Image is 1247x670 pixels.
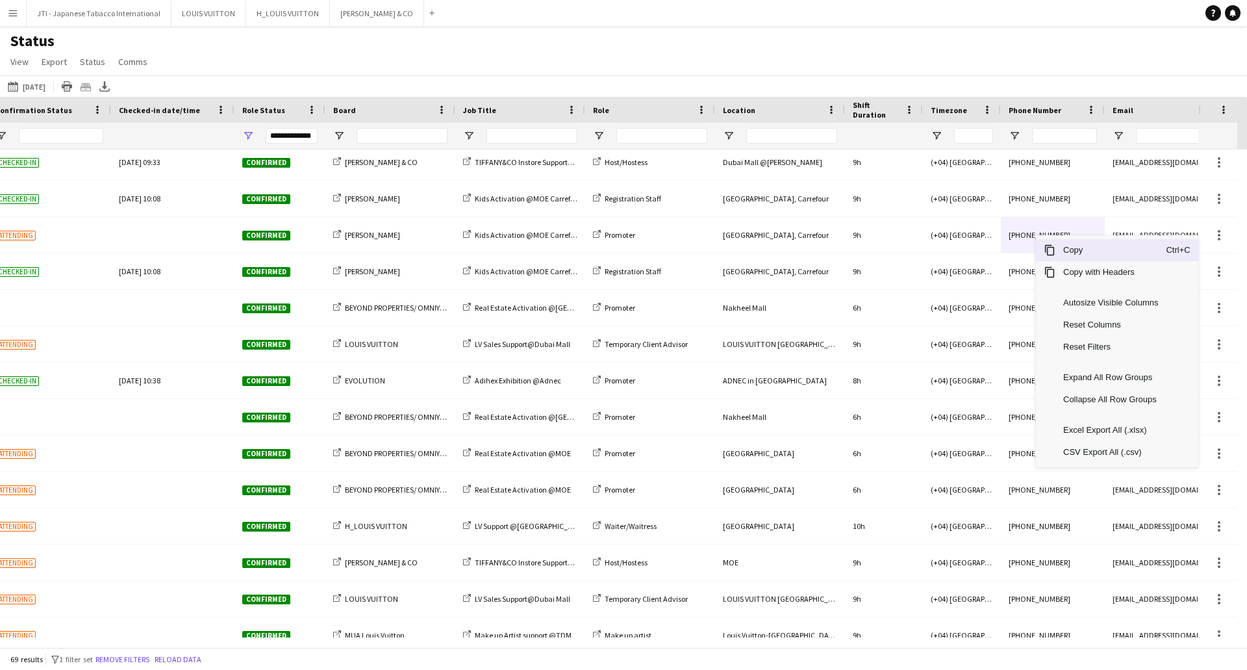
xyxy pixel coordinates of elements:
div: 6h [845,472,923,508]
a: EVOLUTION [333,376,385,385]
div: (+04) [GEOGRAPHIC_DATA] [923,545,1001,580]
a: BEYOND PROPERTIES/ OMNIYAT [333,412,448,422]
span: Promoter [605,448,635,458]
span: Confirmed [242,303,290,313]
div: (+04) [GEOGRAPHIC_DATA] [923,363,1001,398]
a: Promoter [593,485,635,495]
div: 9h [845,326,923,362]
a: Promoter [593,230,635,240]
span: Autosize Visible Columns [1055,292,1166,314]
a: [PERSON_NAME] [333,266,400,276]
input: Role Filter Input [616,128,707,144]
span: Temporary Client Advisor [605,594,688,604]
app-action-btn: Print [59,79,75,94]
button: Open Filter Menu [593,130,605,142]
div: [EMAIL_ADDRESS][DOMAIN_NAME] [1105,545,1235,580]
a: BEYOND PROPERTIES/ OMNIYAT [333,448,448,458]
button: Open Filter Menu [1009,130,1020,142]
span: LV Support @[GEOGRAPHIC_DATA] [475,521,588,531]
span: Phone Number [1009,105,1061,115]
div: (+04) [GEOGRAPHIC_DATA] [923,399,1001,435]
div: 6h [845,290,923,326]
div: (+04) [GEOGRAPHIC_DATA] [923,217,1001,253]
a: Temporary Client Advisor [593,339,688,349]
button: Open Filter Menu [723,130,735,142]
a: [PERSON_NAME] & CO [333,157,418,167]
a: H_LOUIS VUITTON [333,521,407,531]
div: (+04) [GEOGRAPHIC_DATA] [923,326,1001,362]
span: Reset Columns [1055,314,1166,336]
a: Comms [113,53,153,70]
span: Excel Export All (.xlsx) [1055,419,1166,441]
div: Dubai Mall @[PERSON_NAME] [715,144,845,180]
button: Reload data [152,652,204,667]
a: Adihex Exhibition @Adnec [463,376,561,385]
a: BEYOND PROPERTIES/ OMNIYAT [333,485,448,495]
div: [GEOGRAPHIC_DATA] [715,472,845,508]
span: View [10,56,29,68]
app-action-btn: Export XLSX [97,79,112,94]
a: LOUIS VUITTON [333,339,398,349]
span: LOUIS VUITTON [345,339,398,349]
button: Open Filter Menu [931,130,942,142]
span: Role [593,105,609,115]
div: [PHONE_NUMBER] [1001,253,1105,289]
span: Real Estate Activation @MOE [475,485,571,495]
a: TIFFANY&CO Instore Support@ [GEOGRAPHIC_DATA] [463,157,648,167]
span: Promoter [605,485,635,495]
span: Confirmed [242,340,290,350]
span: LV Sales Support@Dubai Mall [475,594,570,604]
span: Confirmed [242,158,290,168]
div: (+04) [GEOGRAPHIC_DATA] [923,144,1001,180]
div: [PHONE_NUMBER] [1001,217,1105,253]
div: Louis Vuitton-[GEOGRAPHIC_DATA] [715,617,845,653]
span: Confirmed [242,631,290,641]
span: Host/Hostess [605,157,648,167]
input: Timezone Filter Input [954,128,993,144]
a: LOUIS VUITTON [333,594,398,604]
a: Registration Staff [593,194,661,203]
div: 9h [845,253,923,289]
span: Timezone [931,105,967,115]
span: Confirmed [242,522,290,532]
a: Make up artist [593,630,651,640]
span: TIFFANY&CO Instore Support@ MOE [475,558,592,567]
a: Promoter [593,303,635,313]
span: CSV Export All (.csv) [1055,441,1166,463]
a: Waiter/Waitress [593,521,657,531]
span: Kids Activation @MOE Carrefour [475,194,581,203]
span: Comms [118,56,147,68]
div: [GEOGRAPHIC_DATA] [715,508,845,544]
span: Promoter [605,376,635,385]
a: LV Sales Support@Dubai Mall [463,339,570,349]
div: (+04) [GEOGRAPHIC_DATA] [923,253,1001,289]
a: Kids Activation @MOE Carrefour [463,266,581,276]
div: 9h [845,217,923,253]
span: Expand All Row Groups [1055,367,1166,389]
span: Confirmed [242,595,290,604]
span: BEYOND PROPERTIES/ OMNIYAT [345,448,448,458]
div: [PHONE_NUMBER] [1001,545,1105,580]
div: [GEOGRAPHIC_DATA], Carrefour [715,217,845,253]
a: Real Estate Activation @MOE [463,448,571,458]
div: 9h [845,545,923,580]
div: (+04) [GEOGRAPHIC_DATA] [923,508,1001,544]
span: Copy with Headers [1055,261,1166,283]
span: Confirmed [242,231,290,240]
a: Kids Activation @MOE Carrefour [463,194,581,203]
input: Location Filter Input [746,128,837,144]
a: LV Sales Support@Dubai Mall [463,594,570,604]
button: Open Filter Menu [242,130,254,142]
a: Real Estate Activation @[GEOGRAPHIC_DATA] [463,303,627,313]
div: [EMAIL_ADDRESS][DOMAIN_NAME] [1105,144,1235,180]
span: Promoter [605,230,635,240]
span: 1 filter set [59,654,93,664]
span: Checked-in date/time [119,105,200,115]
div: [PHONE_NUMBER] [1001,472,1105,508]
span: Kids Activation @MOE Carrefour [475,266,581,276]
div: [EMAIL_ADDRESS][DOMAIN_NAME] [1105,617,1235,653]
div: Nakheel Mall [715,399,845,435]
span: Kids Activation @MOE Carrefour [475,230,581,240]
span: Promoter [605,412,635,422]
div: [PHONE_NUMBER] [1001,435,1105,471]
